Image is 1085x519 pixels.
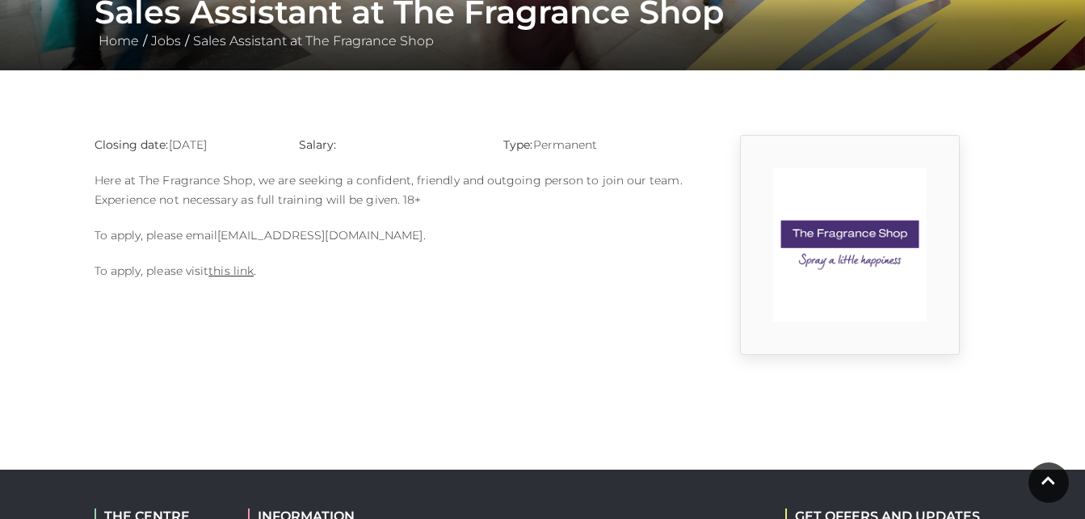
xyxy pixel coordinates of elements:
[217,228,423,243] a: [EMAIL_ADDRESS][DOMAIN_NAME]
[95,135,275,154] p: [DATE]
[95,226,684,245] p: To apply, please email .
[503,135,683,154] p: Permanent
[773,168,927,322] img: 9_1554824400_Wbz6.png
[95,33,143,49] a: Home
[95,171,684,209] p: Here at The Fragrance Shop, we are seeking a confident, friendly and outgoing person to join our ...
[503,137,532,152] strong: Type:
[95,261,684,281] p: To apply, please visit .
[147,33,185,49] a: Jobs
[208,264,254,278] a: this link
[189,33,438,49] a: Sales Assistant at The Fragrance Shop
[299,137,337,152] strong: Salary:
[95,137,169,152] strong: Closing date:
